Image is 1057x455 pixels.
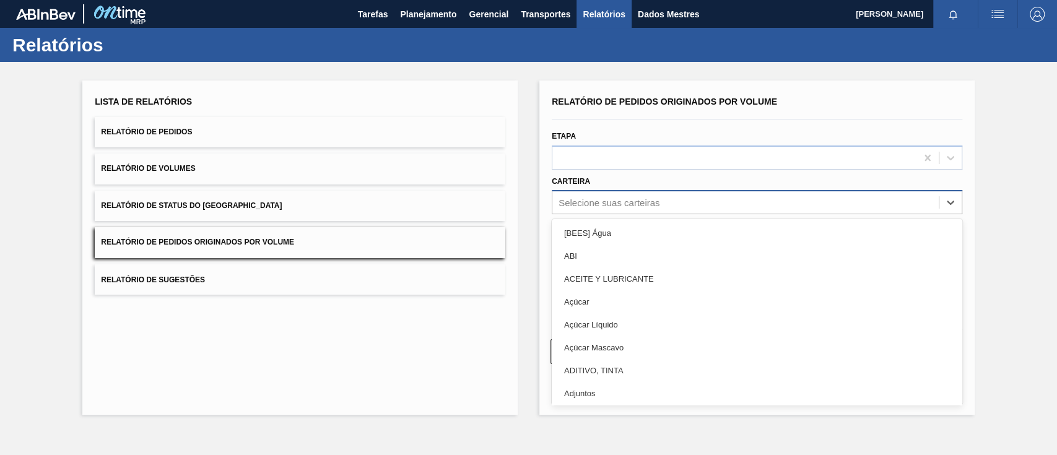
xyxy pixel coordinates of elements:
font: Dados Mestres [638,9,700,19]
img: Sair [1030,7,1045,22]
font: Relatório de Pedidos Originados por Volume [552,97,777,106]
font: Selecione suas carteiras [559,197,659,208]
font: Gerencial [469,9,508,19]
div: Açúcar Mascavo [552,336,962,359]
div: Açúcar [552,290,962,313]
button: Relatório de Pedidos [95,117,505,147]
div: Açúcar Líquido [552,313,962,336]
button: Limpar [550,339,750,364]
div: [BEES] Água [552,222,962,245]
button: Relatório de Status do [GEOGRAPHIC_DATA] [95,191,505,221]
font: Relatório de Volumes [101,165,195,173]
font: Relatório de Pedidos [101,128,192,136]
font: Relatório de Pedidos Originados por Volume [101,238,294,247]
font: Etapa [552,132,576,141]
button: Relatório de Volumes [95,154,505,184]
div: ABI [552,245,962,267]
button: Notificações [933,6,973,23]
font: Relatórios [12,35,103,55]
font: [PERSON_NAME] [856,9,923,19]
font: Planejamento [400,9,456,19]
font: Carteira [552,177,590,186]
font: Tarefas [358,9,388,19]
img: ações do usuário [990,7,1005,22]
font: Lista de Relatórios [95,97,192,106]
div: ACEITE Y LUBRICANTE [552,267,962,290]
div: ADITIVO, TINTA [552,359,962,382]
button: Relatório de Pedidos Originados por Volume [95,227,505,258]
div: Adjuntos [552,382,962,405]
font: Relatório de Sugestões [101,275,205,284]
font: Transportes [521,9,570,19]
img: TNhmsLtSVTkK8tSr43FrP2fwEKptu5GPRR3wAAAABJRU5ErkJggg== [16,9,76,20]
font: Relatórios [583,9,625,19]
font: Relatório de Status do [GEOGRAPHIC_DATA] [101,201,282,210]
button: Relatório de Sugestões [95,264,505,295]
